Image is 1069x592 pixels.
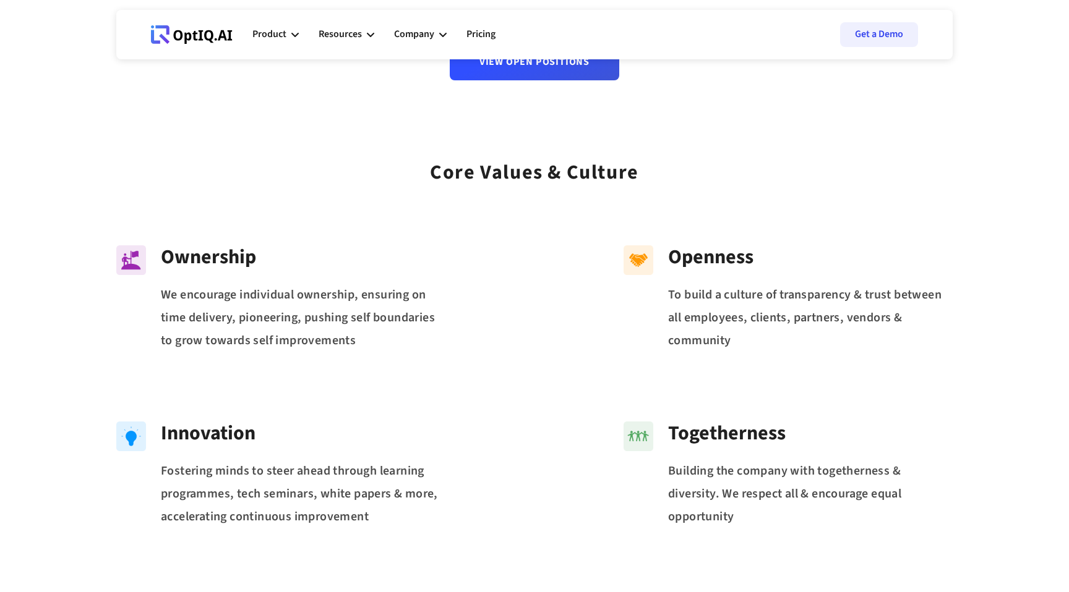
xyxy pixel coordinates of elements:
[151,16,233,53] a: Webflow Homepage
[450,43,619,80] a: View Open Positions
[466,16,496,53] a: Pricing
[151,43,152,44] div: Webflow Homepage
[668,460,953,528] div: Building the company with togetherness & diversity. We respect all & encourage equal opportunity
[252,16,299,53] div: Product
[161,421,445,445] div: Innovation
[252,26,286,43] div: Product
[161,245,445,269] div: Ownership
[430,145,639,188] div: Core values & Culture
[394,26,434,43] div: Company
[161,460,445,528] div: Fostering minds to steer ahead through learning programmes, tech seminars, white papers & more, a...
[319,26,362,43] div: Resources
[668,245,953,269] div: Openness
[668,421,953,445] div: Togetherness
[668,284,953,352] div: To build a culture of transparency & trust between all employees, clients, partners, vendors & co...
[840,22,918,47] a: Get a Demo
[319,16,374,53] div: Resources
[161,284,445,352] div: We encourage individual ownership, ensuring on time delivery, pioneering, pushing self boundaries...
[394,16,447,53] div: Company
